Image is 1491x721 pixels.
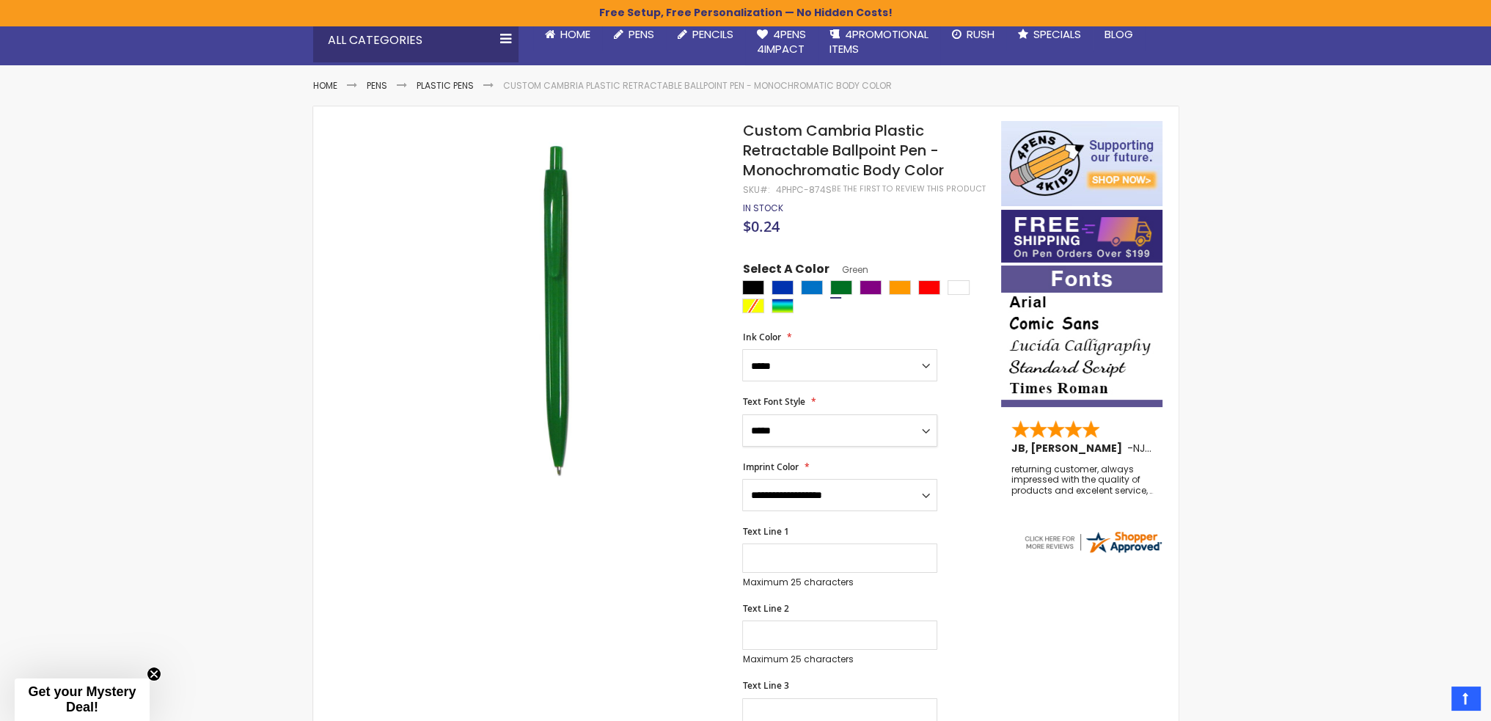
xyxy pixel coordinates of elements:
a: Top [1451,687,1480,710]
span: Text Line 2 [742,602,788,615]
span: Blog [1104,26,1133,42]
span: NJ [1133,441,1151,455]
li: Custom Cambria Plastic Retractable Ballpoint Pen - Monochromatic Body Color [503,80,892,92]
a: 4Pens4impact [745,18,818,66]
a: Pens [367,79,387,92]
span: In stock [742,202,783,214]
span: 4PROMOTIONAL ITEMS [829,26,928,56]
p: Maximum 25 characters [742,654,937,665]
a: Pencils [666,18,745,51]
span: Rush [967,26,994,42]
span: Select A Color [742,261,829,281]
a: 4pens.com certificate URL [1022,546,1163,558]
img: 4pens.com widget logo [1022,529,1163,555]
span: - , [1127,441,1255,455]
a: Blog [1093,18,1145,51]
span: Get your Mystery Deal! [28,684,136,714]
img: 4pens 4 kids [1001,121,1162,206]
div: Blue [772,280,794,295]
strong: SKU [742,183,769,196]
img: Free shipping on orders over $199 [1001,210,1162,263]
div: Availability [742,202,783,214]
div: White [948,280,970,295]
a: Home [533,18,602,51]
span: $0.24 [742,216,779,236]
img: image_4__4_1.jpg [387,142,722,477]
div: Black [742,280,764,295]
span: Green [829,263,868,276]
img: font-personalization-examples [1001,266,1162,407]
span: Imprint Color [742,461,798,473]
span: Text Line 3 [742,679,788,692]
span: JB, [PERSON_NAME] [1011,441,1127,455]
div: returning customer, always impressed with the quality of products and excelent service, will retu... [1011,464,1154,496]
span: Home [560,26,590,42]
div: Orange [889,280,911,295]
a: Home [313,79,337,92]
span: Pencils [692,26,733,42]
div: Purple [860,280,882,295]
span: Custom Cambria Plastic Retractable Ballpoint Pen - Monochromatic Body Color [742,120,943,180]
div: 4PHPC-874S [775,184,831,196]
span: Ink Color [742,331,780,343]
span: Specials [1033,26,1081,42]
div: Assorted [772,299,794,313]
span: Pens [629,26,654,42]
span: Text Font Style [742,395,805,408]
p: Maximum 25 characters [742,577,937,588]
a: Plastic Pens [417,79,474,92]
div: All Categories [313,18,519,62]
a: 4PROMOTIONALITEMS [818,18,940,66]
a: Be the first to review this product [831,183,985,194]
a: Rush [940,18,1006,51]
a: Specials [1006,18,1093,51]
span: Text Line 1 [742,525,788,538]
button: Close teaser [147,667,161,681]
div: Get your Mystery Deal!Close teaser [15,678,150,721]
div: Red [918,280,940,295]
div: Blue Light [801,280,823,295]
div: Green [830,280,852,295]
a: Pens [602,18,666,51]
span: 4Pens 4impact [757,26,806,56]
